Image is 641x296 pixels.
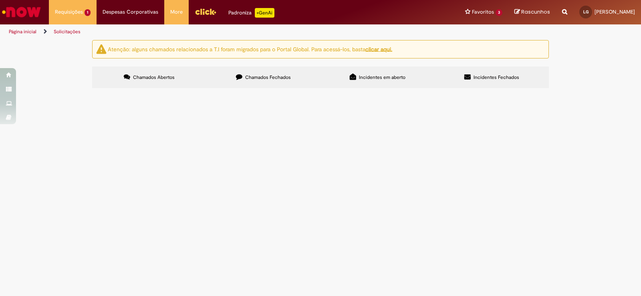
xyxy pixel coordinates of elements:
[496,9,502,16] span: 3
[54,28,81,35] a: Solicitações
[55,8,83,16] span: Requisições
[359,74,405,81] span: Incidentes em aberto
[472,8,494,16] span: Favoritos
[133,74,175,81] span: Chamados Abertos
[103,8,158,16] span: Despesas Corporativas
[521,8,550,16] span: Rascunhos
[85,9,91,16] span: 1
[514,8,550,16] a: Rascunhos
[1,4,42,20] img: ServiceNow
[365,45,392,52] a: clicar aqui.
[474,74,519,81] span: Incidentes Fechados
[9,28,36,35] a: Página inicial
[108,45,392,52] ng-bind-html: Atenção: alguns chamados relacionados a T.I foram migrados para o Portal Global. Para acessá-los,...
[228,8,274,18] div: Padroniza
[6,24,421,39] ul: Trilhas de página
[170,8,183,16] span: More
[255,8,274,18] p: +GenAi
[583,9,589,14] span: LG
[195,6,216,18] img: click_logo_yellow_360x200.png
[245,74,291,81] span: Chamados Fechados
[595,8,635,15] span: [PERSON_NAME]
